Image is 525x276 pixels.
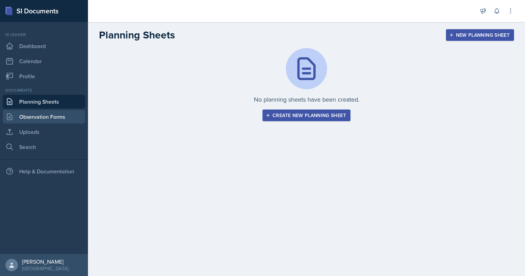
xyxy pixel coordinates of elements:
div: Si leader [3,32,85,38]
button: Create new planning sheet [262,110,350,121]
div: Create new planning sheet [267,113,346,118]
p: No planning sheets have been created. [254,95,359,104]
a: Planning Sheets [3,95,85,108]
button: New Planning Sheet [446,29,514,41]
a: Uploads [3,125,85,139]
a: Observation Forms [3,110,85,124]
a: Dashboard [3,39,85,53]
div: Documents [3,87,85,93]
div: [PERSON_NAME] [22,258,68,265]
a: Search [3,140,85,154]
div: Help & Documentation [3,164,85,178]
div: New Planning Sheet [450,32,510,38]
h2: Planning Sheets [99,29,175,41]
div: [GEOGRAPHIC_DATA] [22,265,68,272]
a: Profile [3,69,85,83]
a: Calendar [3,54,85,68]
